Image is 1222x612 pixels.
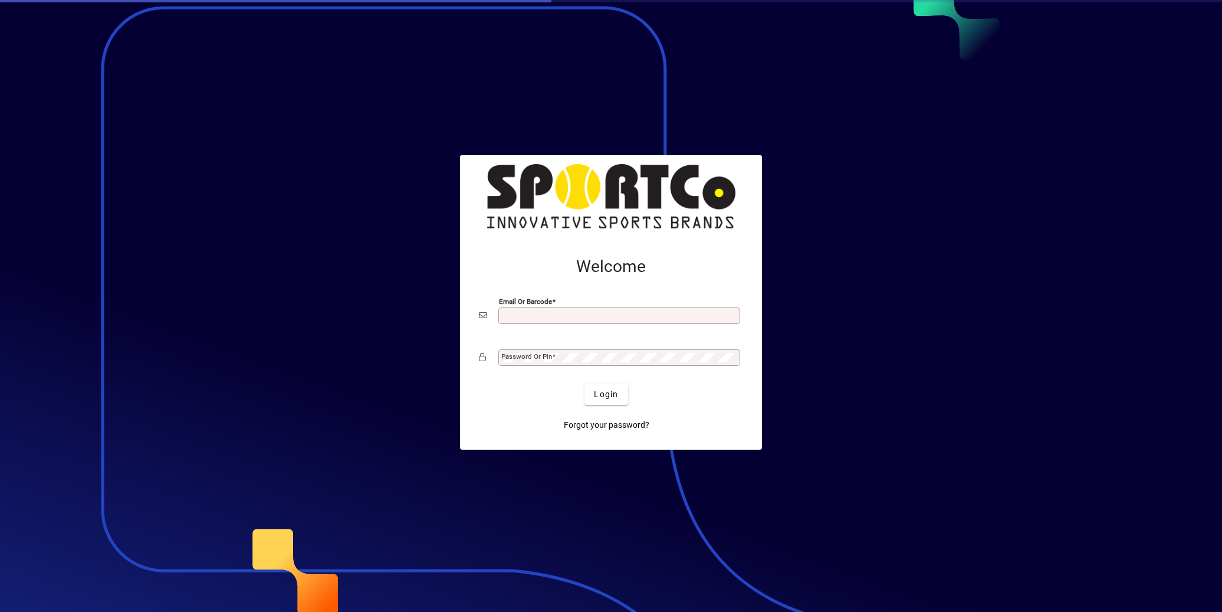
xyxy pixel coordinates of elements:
span: Forgot your password? [564,419,649,431]
span: Login [594,388,618,401]
mat-label: Password or Pin [501,352,552,361]
mat-label: Email or Barcode [499,297,552,306]
h2: Welcome [479,257,743,277]
button: Login [584,384,628,405]
a: Forgot your password? [559,414,654,436]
